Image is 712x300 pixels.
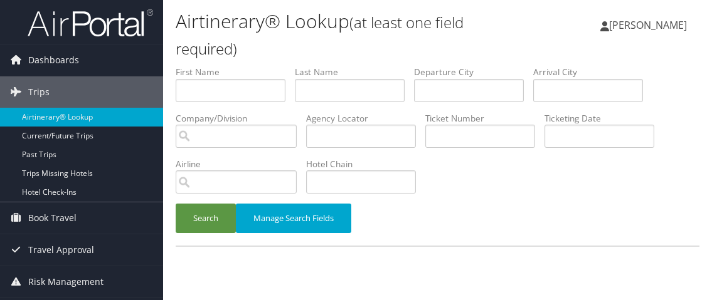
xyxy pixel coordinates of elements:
[306,158,425,170] label: Hotel Chain
[28,266,104,297] span: Risk Management
[28,202,77,234] span: Book Travel
[176,8,525,61] h1: Airtinerary® Lookup
[295,66,414,78] label: Last Name
[236,204,351,233] button: Manage Search Fields
[28,76,50,108] span: Trips
[176,204,236,233] button: Search
[533,66,652,78] label: Arrival City
[600,6,699,44] a: [PERSON_NAME]
[28,234,94,266] span: Travel Approval
[306,112,425,125] label: Agency Locator
[176,158,306,170] label: Airline
[28,44,79,76] span: Dashboards
[176,112,306,125] label: Company/Division
[425,112,545,125] label: Ticket Number
[28,8,153,38] img: airportal-logo.png
[609,18,687,32] span: [PERSON_NAME]
[176,66,295,78] label: First Name
[545,112,664,125] label: Ticketing Date
[414,66,533,78] label: Departure City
